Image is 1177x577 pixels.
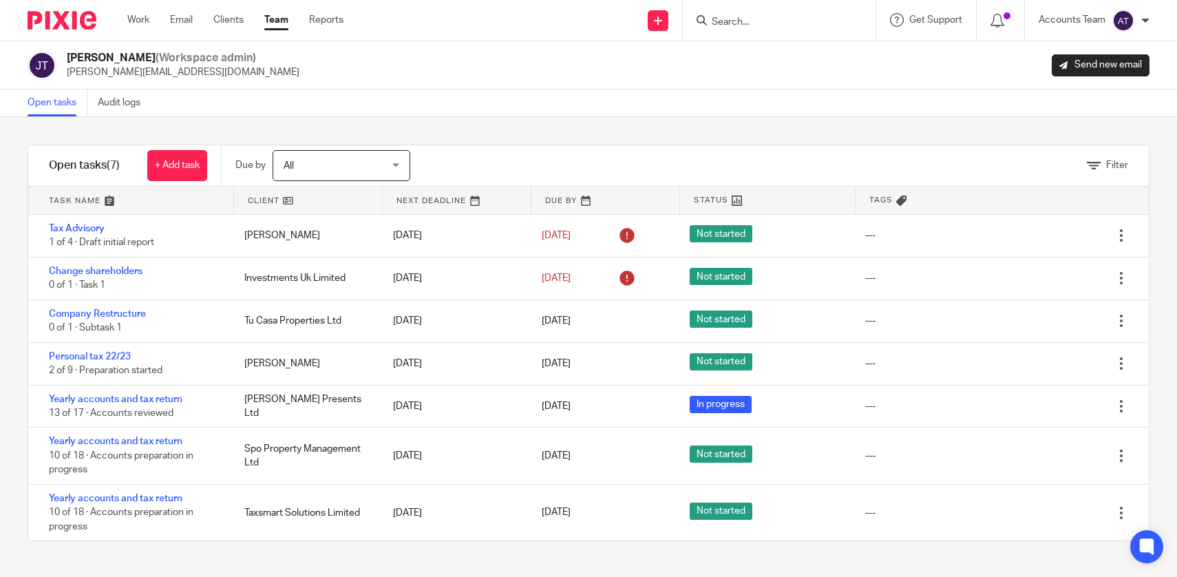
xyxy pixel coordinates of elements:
[542,359,571,368] span: [DATE]
[67,65,299,79] p: [PERSON_NAME][EMAIL_ADDRESS][DOMAIN_NAME]
[542,401,571,411] span: [DATE]
[542,508,571,518] span: [DATE]
[542,273,571,283] span: [DATE]
[865,399,876,413] div: ---
[49,395,182,404] a: Yearly accounts and tax return
[710,17,834,29] input: Search
[909,15,962,25] span: Get Support
[379,264,528,292] div: [DATE]
[235,158,266,172] p: Due by
[690,311,752,328] span: Not started
[690,503,752,520] span: Not started
[49,366,162,375] span: 2 of 9 · Preparation started
[694,194,728,206] span: Status
[49,266,142,276] a: Change shareholders
[379,499,528,527] div: [DATE]
[98,90,151,116] a: Audit logs
[231,307,379,335] div: Tu Casa Properties Ltd
[127,13,149,27] a: Work
[379,307,528,335] div: [DATE]
[542,316,571,326] span: [DATE]
[49,158,120,173] h1: Open tasks
[690,268,752,285] span: Not started
[28,51,56,80] img: svg%3E
[49,408,173,418] span: 13 of 17 · Accounts reviewed
[28,11,96,30] img: Pixie
[379,392,528,420] div: [DATE]
[309,13,343,27] a: Reports
[865,449,876,463] div: ---
[107,160,120,171] span: (7)
[49,309,146,319] a: Company Restructure
[49,280,105,290] span: 0 of 1 · Task 1
[690,225,752,242] span: Not started
[49,352,131,361] a: Personal tax 22/23
[67,51,299,65] h2: [PERSON_NAME]
[170,13,193,27] a: Email
[542,231,571,240] span: [DATE]
[147,150,207,181] a: + Add task
[690,396,752,413] span: In progress
[865,271,876,285] div: ---
[231,264,379,292] div: Investments Uk Limited
[28,90,87,116] a: Open tasks
[49,224,105,233] a: Tax Advisory
[865,314,876,328] div: ---
[231,499,379,527] div: Taxsmart Solutions Limited
[284,161,294,171] span: All
[231,222,379,249] div: [PERSON_NAME]
[690,353,752,370] span: Not started
[231,435,379,477] div: Spo Property Management Ltd
[231,350,379,377] div: [PERSON_NAME]
[869,194,893,206] span: Tags
[49,323,122,333] span: 0 of 1 · Subtask 1
[49,508,193,532] span: 10 of 18 · Accounts preparation in progress
[865,357,876,370] div: ---
[542,451,571,461] span: [DATE]
[1106,160,1128,170] span: Filter
[49,451,193,475] span: 10 of 18 · Accounts preparation in progress
[379,442,528,470] div: [DATE]
[1112,10,1134,32] img: svg%3E
[1039,13,1105,27] p: Accounts Team
[865,506,876,520] div: ---
[49,494,182,503] a: Yearly accounts and tax return
[156,52,256,63] span: (Workspace admin)
[379,350,528,377] div: [DATE]
[865,229,876,242] div: ---
[690,445,752,463] span: Not started
[264,13,288,27] a: Team
[379,222,528,249] div: [DATE]
[1052,54,1149,76] a: Send new email
[49,437,182,446] a: Yearly accounts and tax return
[231,386,379,428] div: [PERSON_NAME] Presents Ltd
[213,13,244,27] a: Clients
[49,238,154,248] span: 1 of 4 · Draft initial report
